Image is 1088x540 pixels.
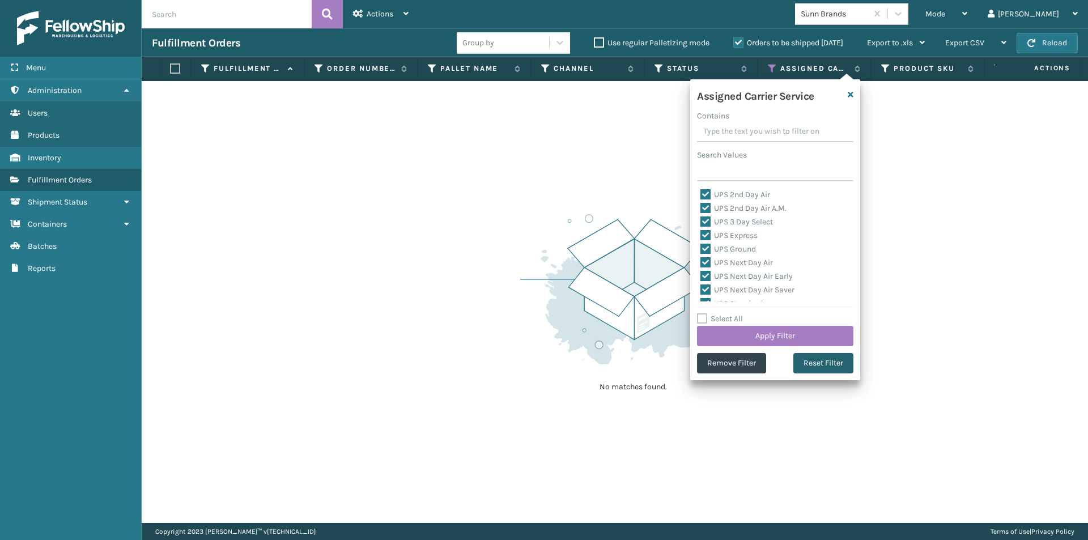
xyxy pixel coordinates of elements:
span: Containers [28,219,67,229]
label: Fulfillment Order Id [214,63,282,74]
div: | [991,523,1074,540]
h3: Fulfillment Orders [152,36,240,50]
span: Reports [28,263,56,273]
input: Type the text you wish to filter on [697,122,853,142]
button: Reload [1017,33,1078,53]
span: Administration [28,86,82,95]
label: UPS Next Day Air Early [700,271,793,281]
label: UPS Standard [700,299,763,308]
span: Mode [925,9,945,19]
span: Inventory [28,153,61,163]
label: UPS 2nd Day Air A.M. [700,203,787,213]
span: Actions [367,9,393,19]
label: UPS Next Day Air Saver [700,285,794,295]
label: UPS 2nd Day Air [700,190,770,199]
span: Menu [26,63,46,73]
img: logo [17,11,125,45]
label: Order Number [327,63,396,74]
a: Privacy Policy [1031,528,1074,535]
label: UPS Ground [700,244,756,254]
label: Contains [697,110,729,122]
label: UPS Express [700,231,758,240]
label: Select All [697,314,743,324]
label: UPS 3 Day Select [700,217,773,227]
h4: Assigned Carrier Service [697,86,814,103]
label: Orders to be shipped [DATE] [733,38,843,48]
span: Users [28,108,48,118]
span: Batches [28,241,57,251]
label: Assigned Carrier Service [780,63,849,74]
p: Copyright 2023 [PERSON_NAME]™ v [TECHNICAL_ID] [155,523,316,540]
a: Terms of Use [991,528,1030,535]
label: Status [667,63,736,74]
span: Export to .xls [867,38,913,48]
label: Channel [554,63,622,74]
label: UPS Next Day Air [700,258,773,267]
label: Search Values [697,149,747,161]
span: Fulfillment Orders [28,175,92,185]
label: Pallet Name [440,63,509,74]
div: Group by [462,37,494,49]
span: Products [28,130,59,140]
button: Apply Filter [697,326,853,346]
label: Use regular Palletizing mode [594,38,709,48]
span: Actions [998,59,1077,78]
button: Remove Filter [697,353,766,373]
span: Export CSV [945,38,984,48]
div: Sunn Brands [801,8,868,20]
span: Shipment Status [28,197,87,207]
label: Product SKU [894,63,962,74]
button: Reset Filter [793,353,853,373]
